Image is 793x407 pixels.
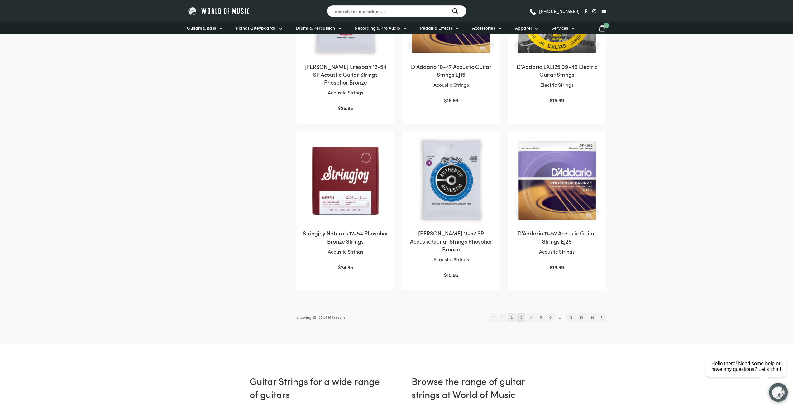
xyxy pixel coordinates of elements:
[250,374,382,400] h2: Guitar Strings for a wide range of guitars
[552,25,568,31] span: Services
[303,137,388,223] img: Stringjoy Naturals 12-54 Phosphor Bronze Strings
[499,313,506,322] a: Page 1
[187,25,216,31] span: Guitars & Bass
[444,97,447,104] span: $
[546,313,555,322] a: Page 6
[236,25,276,31] span: Pianos & Keyboards
[490,313,498,322] a: ←
[187,6,251,16] img: World of Music
[577,313,586,322] a: Page 13
[444,271,458,278] bdi: 15.95
[408,137,494,223] img: Martin 11-52 SP Acoustic Guitar Strings Phosphor Bronze
[490,313,606,322] nav: Product Pagination
[338,264,341,270] span: $
[566,313,576,322] a: Page 12
[408,137,494,279] a: [PERSON_NAME] 11-52 SP Acoustic Guitar Strings Phosphor BronzeAcoustic Strings $15.95
[550,264,564,270] bdi: 18.99
[550,97,552,104] span: $
[412,374,544,400] h3: Browse the range of guitar strings at World of Music
[444,97,458,104] bdi: 18.99
[514,229,600,245] h2: D’Addario 11-52 Acoustic Guitar Strings EJ26
[517,313,525,322] span: Page 3
[420,25,452,31] span: Pedals & Effects
[556,313,565,322] span: …
[604,23,609,28] span: 0
[303,137,388,271] a: Stringjoy Naturals 12-54 Phosphor Bronze StringsAcoustic Strings $24.95
[514,81,600,89] p: Electric Strings
[514,63,600,78] h2: D’Addario EXL125 09-46 Electric Guitar Strings
[515,25,532,31] span: Apparel
[587,313,597,322] a: Page 14
[338,104,353,111] bdi: 25.95
[303,63,388,86] h2: [PERSON_NAME] Lifespan 12-54 SP Acoustic Guitar Strings Phosphor Bronze
[550,264,552,270] span: $
[444,271,447,278] span: $
[508,313,516,322] a: Page 2
[539,9,580,13] span: [PHONE_NUMBER]
[514,248,600,256] p: Acoustic Strings
[303,89,388,97] p: Acoustic Strings
[550,97,564,104] bdi: 16.99
[338,264,353,270] bdi: 24.95
[408,81,494,89] p: Acoustic Strings
[408,255,494,264] p: Acoustic Strings
[338,104,341,111] span: $
[303,248,388,256] p: Acoustic Strings
[355,25,400,31] span: Recording & Pro Audio
[408,229,494,253] h2: [PERSON_NAME] 11-52 SP Acoustic Guitar Strings Phosphor Bronze
[303,229,388,245] h2: Stringjoy Naturals 12-54 Phosphor Bronze Strings
[529,7,580,16] a: [PHONE_NUMBER]
[536,313,545,322] a: Page 5
[327,5,466,17] input: Search for a product ...
[703,338,793,407] iframe: Chat with our support team
[514,137,600,271] a: D’Addario 11-52 Acoustic Guitar Strings EJ26Acoustic Strings $18.99
[296,313,345,322] p: Showing 25–36 of 163 results
[514,137,600,223] img: Daddario-EJ26-Acoustic-Strings
[526,313,535,322] a: Page 4
[408,63,494,78] h2: D’Addario 10-47 Acoustic Guitar Strings EJ15
[599,313,606,322] a: →
[472,25,495,31] span: Accessories
[296,25,335,31] span: Drums & Percussion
